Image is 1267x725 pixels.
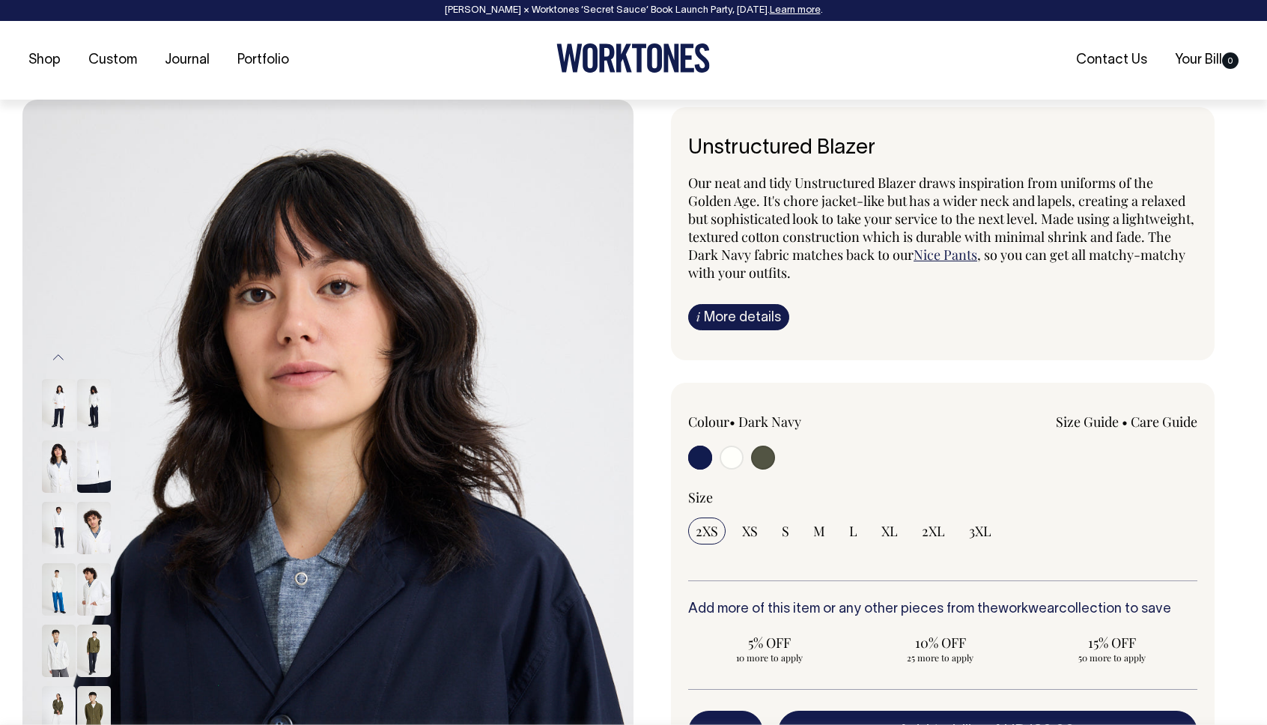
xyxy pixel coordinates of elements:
a: iMore details [688,304,789,330]
img: olive [77,625,111,677]
span: 2XL [922,522,945,540]
a: Shop [22,48,67,73]
img: off-white [77,563,111,616]
span: S [782,522,789,540]
span: 50 more to apply [1038,652,1185,664]
button: Previous [47,341,70,374]
a: Portfolio [231,48,295,73]
a: Custom [82,48,143,73]
img: off-white [42,440,76,493]
span: 5% OFF [696,634,843,652]
a: Learn more [770,6,821,15]
img: off-white [77,440,111,493]
h6: Add more of this item or any other pieces from the collection to save [688,602,1197,617]
a: Journal [159,48,216,73]
label: Dark Navy [738,413,801,431]
input: 2XS [688,518,726,544]
h6: Unstructured Blazer [688,137,1197,160]
span: 2XS [696,522,718,540]
span: i [696,309,700,324]
img: off-white [77,502,111,554]
div: [PERSON_NAME] × Worktones ‘Secret Sauce’ Book Launch Party, [DATE]. . [15,5,1252,16]
img: off-white [77,379,111,431]
span: XL [881,522,898,540]
input: XL [874,518,905,544]
div: Colour [688,413,892,431]
a: workwear [998,603,1059,616]
a: Your Bill0 [1169,48,1245,73]
span: XS [742,522,758,540]
span: 10% OFF [867,634,1015,652]
input: 2XL [914,518,952,544]
img: off-white [42,563,76,616]
input: 5% OFF 10 more to apply [688,629,851,668]
a: Care Guide [1131,413,1197,431]
span: 10 more to apply [696,652,843,664]
div: Size [688,488,1197,506]
span: , so you can get all matchy-matchy with your outfits. [688,246,1185,282]
input: 10% OFF 25 more to apply [860,629,1022,668]
input: M [806,518,833,544]
span: L [849,522,857,540]
a: Size Guide [1056,413,1119,431]
input: 15% OFF 50 more to apply [1030,629,1193,668]
img: off-white [42,379,76,431]
span: 25 more to apply [867,652,1015,664]
input: 3XL [961,518,999,544]
img: off-white [42,502,76,554]
input: XS [735,518,765,544]
span: 0 [1222,52,1239,69]
span: 3XL [969,522,991,540]
span: 15% OFF [1038,634,1185,652]
span: Our neat and tidy Unstructured Blazer draws inspiration from uniforms of the Golden Age. It's cho... [688,174,1194,264]
span: M [813,522,825,540]
img: off-white [42,625,76,677]
span: • [1122,413,1128,431]
input: L [842,518,865,544]
span: • [729,413,735,431]
input: S [774,518,797,544]
a: Contact Us [1070,48,1153,73]
a: Nice Pants [914,246,977,264]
